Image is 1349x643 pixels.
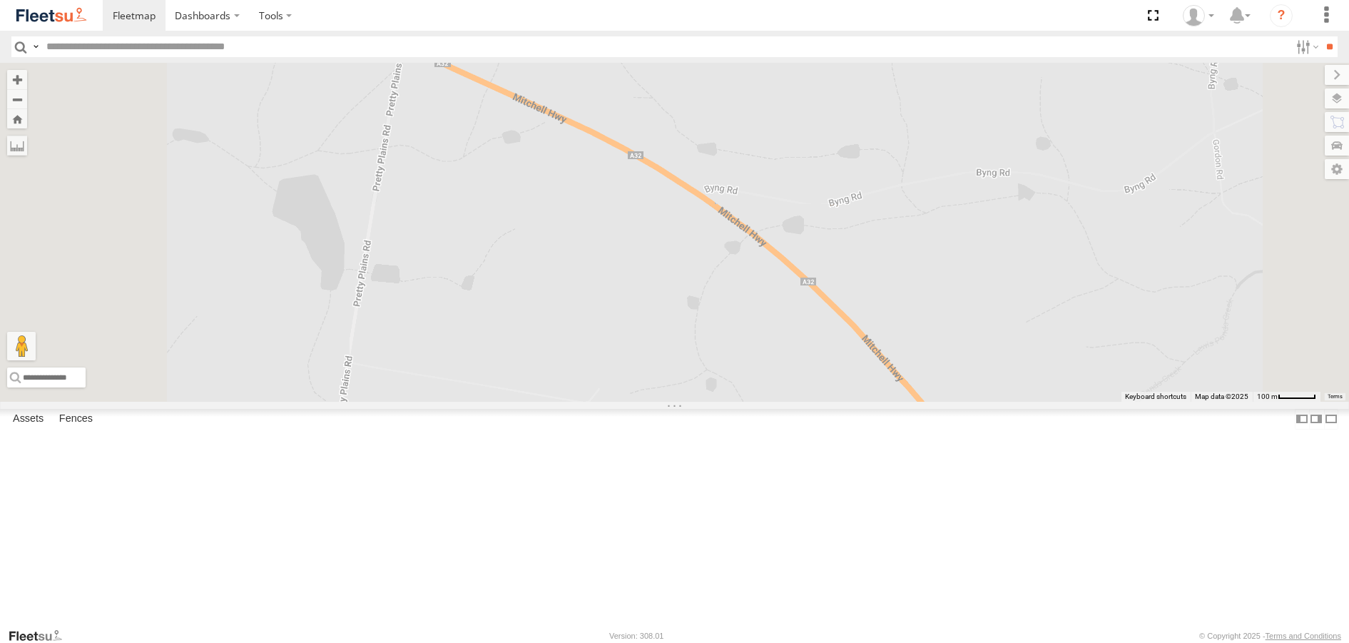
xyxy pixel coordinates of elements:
label: Dock Summary Table to the Left [1295,409,1309,430]
button: Map scale: 100 m per 50 pixels [1253,392,1320,402]
button: Zoom Home [7,109,27,128]
button: Keyboard shortcuts [1125,392,1186,402]
label: Search Filter Options [1291,36,1321,57]
label: Measure [7,136,27,156]
a: Terms and Conditions [1266,632,1341,640]
button: Drag Pegman onto the map to open Street View [7,332,36,360]
label: Dock Summary Table to the Right [1309,409,1323,430]
div: Version: 308.01 [609,632,663,640]
label: Hide Summary Table [1324,409,1338,430]
img: fleetsu-logo-horizontal.svg [14,6,88,25]
a: Terms (opens in new tab) [1328,393,1343,399]
label: Map Settings [1325,159,1349,179]
label: Fences [52,410,100,430]
span: 100 m [1257,393,1278,400]
label: Assets [6,410,51,430]
label: Search Query [30,36,41,57]
div: © Copyright 2025 - [1199,632,1341,640]
div: Darren Small [1178,5,1219,26]
a: Visit our Website [8,629,73,643]
span: Map data ©2025 [1195,393,1248,400]
i: ? [1270,4,1293,27]
button: Zoom in [7,70,27,89]
button: Zoom out [7,89,27,109]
